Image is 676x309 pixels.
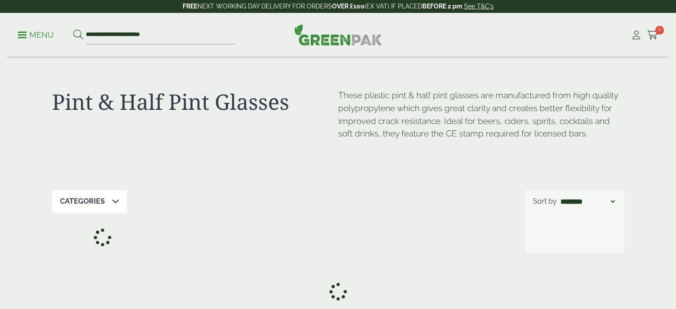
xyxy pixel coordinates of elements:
i: Cart [647,31,658,40]
p: Categories [60,196,105,207]
img: GreenPak Supplies [294,24,382,45]
a: 0 [647,28,658,42]
select: Shop order [559,196,616,207]
p: Sort by [533,196,557,207]
a: Menu [18,30,54,39]
i: My Account [631,31,642,40]
strong: OVER £100 [332,3,364,10]
p: Menu [18,30,54,40]
a: See T&C's [464,3,494,10]
p: These plastic pint & half pint glasses are manufactured from high quality polypropylene which giv... [338,89,624,140]
strong: BEFORE 2 pm [422,3,462,10]
h1: Pint & Half Pint Glasses [52,89,338,115]
span: 0 [655,26,664,35]
strong: FREE [183,3,197,10]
